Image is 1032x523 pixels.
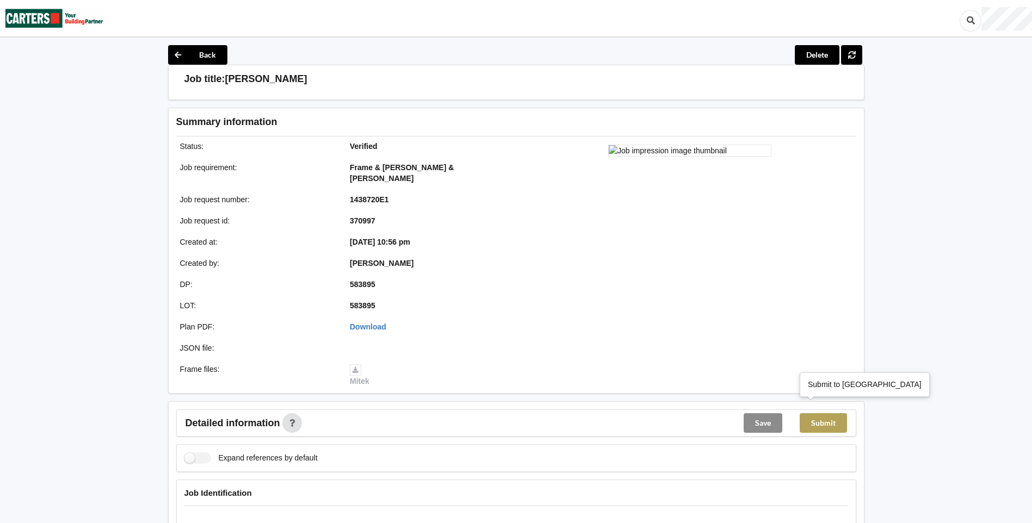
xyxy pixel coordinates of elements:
img: Job impression image thumbnail [608,145,771,157]
a: Download [350,322,386,331]
button: Delete [795,45,839,65]
div: Submit to [GEOGRAPHIC_DATA] [808,379,922,390]
b: [DATE] 10:56 pm [350,238,410,246]
b: [PERSON_NAME] [350,259,413,267]
h4: Job Identification [184,488,848,498]
button: Submit [800,413,847,433]
h3: Summary information [176,116,683,128]
span: Detailed information [186,418,280,428]
img: Carters [5,1,103,36]
div: Job request number : [172,194,343,205]
h3: Job title: [184,73,225,85]
div: Job request id : [172,215,343,226]
label: Expand references by default [184,452,318,464]
a: Mitek [350,365,369,385]
div: Plan PDF : [172,321,343,332]
div: Status : [172,141,343,152]
div: Created at : [172,236,343,247]
b: 583895 [350,301,375,310]
div: Job requirement : [172,162,343,184]
b: Verified [350,142,378,151]
b: 583895 [350,280,375,289]
div: Created by : [172,258,343,269]
h3: [PERSON_NAME] [225,73,307,85]
b: 370997 [350,216,375,225]
div: Frame files : [172,364,343,387]
b: 1438720E1 [350,195,389,204]
div: DP : [172,279,343,290]
div: User Profile [981,7,1032,30]
div: LOT : [172,300,343,311]
div: JSON file : [172,343,343,353]
button: Back [168,45,227,65]
b: Frame & [PERSON_NAME] & [PERSON_NAME] [350,163,454,183]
